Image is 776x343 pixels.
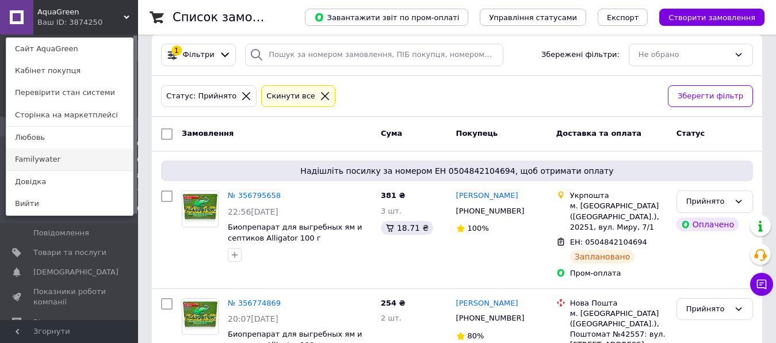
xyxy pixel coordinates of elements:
span: Зберегти фільтр [678,90,743,102]
span: 0 [137,204,141,215]
div: [PHONE_NUMBER] [454,204,527,219]
span: Надішліть посилку за номером ЕН 0504842104694, щоб отримати оплату [166,165,748,177]
span: Статус [676,129,705,138]
span: AquaGreen [37,7,124,17]
span: 0 [137,139,141,150]
a: Кабінет покупця [6,60,133,82]
span: Доставка та оплата [556,129,641,138]
a: [PERSON_NAME] [456,190,518,201]
span: 3 шт. [381,207,402,215]
span: Управління статусами [489,13,577,22]
span: Повідомлення [33,228,89,238]
span: 381 ₴ [381,191,406,200]
a: Вийти [6,193,133,215]
button: Завантажити звіт по пром-оплаті [305,9,468,26]
span: Відгуки [33,317,63,327]
span: Показники роботи компанії [33,287,106,307]
a: Любовь [6,127,133,148]
div: Заплановано [570,250,635,264]
a: Familywater [6,148,133,170]
span: 254 ₴ [381,299,406,307]
div: Прийнято [686,196,729,208]
a: Сторінка на маркетплейсі [6,104,133,126]
a: № 356774869 [228,299,281,307]
button: Створити замовлення [659,9,764,26]
input: Пошук за номером замовлення, ПІБ покупця, номером телефону, Email, номером накладної [245,44,503,66]
div: 1 [171,45,182,56]
div: Нова Пошта [570,298,667,308]
div: 18.71 ₴ [381,221,433,235]
span: [DEMOGRAPHIC_DATA] [33,267,118,277]
img: Фото товару [182,299,218,334]
span: Cума [381,129,402,138]
span: Товари та послуги [33,247,106,258]
span: Експорт [607,13,639,22]
div: Укрпошта [570,190,667,201]
span: 20:07[DATE] [228,314,278,323]
a: Перевірити стан системи [6,82,133,104]
img: Фото товару [182,191,218,227]
a: Сайт AquaGreen [6,38,133,60]
div: Прийнято [686,303,729,315]
span: ЕН: 0504842104694 [570,238,647,246]
span: 100% [468,224,489,233]
button: Експорт [598,9,648,26]
span: 80% [468,331,484,340]
span: Покупець [456,129,498,138]
div: [PHONE_NUMBER] [454,311,527,326]
a: Биопрепарат для выгребных ям и септиков Alligator 100 г [228,223,362,242]
span: 22:56[DATE] [228,207,278,216]
div: Cкинути все [264,90,318,102]
span: Збережені фільтри: [541,49,620,60]
a: [PERSON_NAME] [456,298,518,309]
button: Управління статусами [480,9,586,26]
a: Фото товару [182,298,219,335]
span: Замовлення [182,129,234,138]
a: Довідка [6,171,133,193]
span: Фільтри [183,49,215,60]
div: Статус: Прийнято [164,90,239,102]
div: Пром-оплата [570,268,667,279]
a: Фото товару [182,190,219,227]
span: Завантажити звіт по пром-оплаті [314,12,459,22]
button: Чат з покупцем [750,273,773,296]
a: № 356795658 [228,191,281,200]
div: Ваш ID: 3874250 [37,17,86,28]
h1: Список замовлень [173,10,289,24]
div: Не обрано [639,49,729,61]
div: м. [GEOGRAPHIC_DATA] ([GEOGRAPHIC_DATA].), 20251, вул. Миру, 7/1 [570,201,667,233]
span: Створити замовлення [668,13,755,22]
a: Створити замовлення [648,13,764,21]
div: Оплачено [676,218,739,231]
span: 2 шт. [381,314,402,322]
span: 6 [137,155,141,166]
button: Зберегти фільтр [668,85,753,108]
